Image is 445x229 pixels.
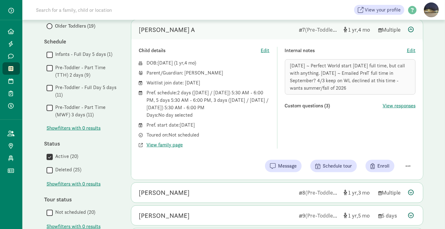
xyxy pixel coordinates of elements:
label: Pre-Toddler - Part Time (TTH) 2 days (9) [53,64,119,79]
span: Enroll [377,162,389,170]
div: Custom questions (3) [285,102,383,110]
label: Pre-Toddler - Full Day 5 days (11) [53,84,119,99]
div: Pref. schedule: 2 days ([DATE] / [DATE]) 5:30 AM - 6:00 PM, 5 days 5:30 AM - 6:00 PM, 3 days ([DA... [146,89,270,119]
span: 1 [348,212,358,219]
div: 9 [299,211,339,220]
span: [DATE] [158,60,173,66]
button: Edit [261,47,270,54]
span: (Pre-Toddlers) [305,212,339,219]
button: View family page [146,141,183,149]
label: Pre-Toddler - Part Time (MWF) 3 days (11) [53,104,119,119]
button: Edit [407,47,416,54]
label: Infants - Full Day 5 days (1) [53,51,112,58]
label: Not scheduled (20) [53,209,95,216]
div: [object Object] [344,25,373,34]
div: [object Object] [344,188,373,197]
div: Child details [139,47,261,54]
div: 8 [299,188,339,197]
div: Marlie Mellander [139,211,190,221]
label: Active (20) [53,153,78,160]
span: Older Toddlers (19) [55,22,95,30]
input: Search for a family, child or location [32,4,206,16]
span: 4 [184,60,195,66]
span: 1 [348,189,358,196]
div: Status [44,139,119,148]
span: 5 [358,212,370,219]
div: Landon Modica [139,188,190,198]
div: Multiple [378,25,403,34]
button: View responses [383,102,416,110]
span: Message [278,162,297,170]
div: Schedule [44,37,119,46]
span: 1 [348,26,358,33]
div: Waitlist join date: [DATE] [146,79,270,87]
span: View your profile [365,6,401,14]
div: 5 days [378,211,403,220]
div: Tour status [44,195,119,204]
div: [object Object] [344,211,373,220]
span: 1 [176,60,184,66]
span: Schedule tour [323,162,352,170]
div: Parker A [139,25,195,35]
iframe: Chat Widget [414,199,445,229]
button: Enroll [366,160,394,172]
span: Show filters with 0 results [47,180,101,188]
span: 4 [358,26,370,33]
label: Deleted (25) [53,166,81,173]
div: DOB: ( ) [146,59,270,67]
div: Internal notes [285,47,407,54]
div: Toured on: Not scheduled [146,131,270,139]
button: Showfilters with 0 results [47,180,101,188]
button: Schedule tour [310,160,357,172]
div: 7 [299,25,339,34]
button: Showfilters with 0 results [47,124,101,132]
div: Parent/Guardian: [PERSON_NAME] [146,69,270,77]
span: (Pre-Toddlers) [305,189,339,196]
div: Pref. start date: [DATE] [146,121,270,129]
button: Message [265,160,302,172]
span: Show filters with 0 results [47,124,101,132]
a: View your profile [354,5,404,15]
span: 3 [358,189,370,196]
span: (Pre-Toddlers) [305,26,339,33]
span: [DATE] ~ Perfect World start [DATE] full time, but call with anything. [DATE] ~ Emailed PreT full... [290,62,405,91]
div: Multiple [378,188,403,197]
